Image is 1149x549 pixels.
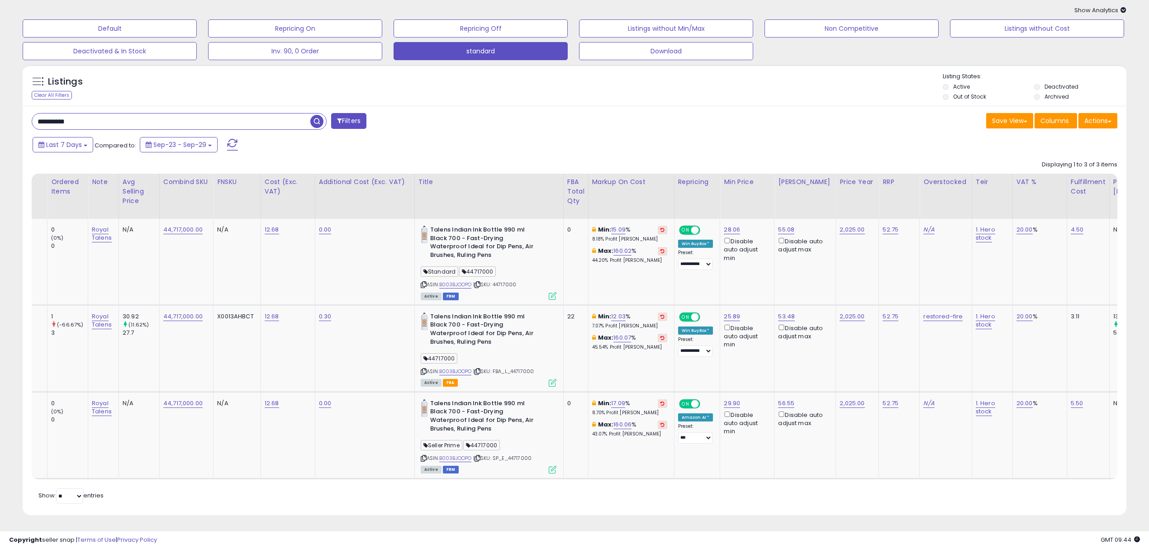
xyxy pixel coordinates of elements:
[592,399,667,416] div: %
[51,416,88,424] div: 0
[592,177,670,187] div: Markup on Cost
[567,399,581,407] div: 0
[123,177,156,206] div: Avg Selling Price
[923,399,934,408] a: N/A
[443,293,459,300] span: FBM
[421,379,442,387] span: All listings currently available for purchase on Amazon
[443,466,459,473] span: FBM
[421,353,457,364] span: 44717000
[1016,399,1033,408] a: 20.00
[943,72,1126,81] p: Listing States:
[421,293,442,300] span: All listings currently available for purchase on Amazon
[421,440,462,450] span: Seller Prime
[421,266,458,277] span: Standard
[598,399,612,407] b: Min:
[611,312,626,321] a: 12.03
[986,113,1033,128] button: Save View
[840,177,875,187] div: Price Year
[51,399,88,407] div: 0
[724,236,767,262] div: Disable auto adjust min
[592,431,667,437] p: 43.07% Profit [PERSON_NAME]
[421,399,428,417] img: 31jel1qduQL._SL40_.jpg
[1045,93,1069,100] label: Archived
[883,225,898,234] a: 52.75
[51,234,64,241] small: (0%)
[678,240,713,248] div: Win BuyBox *
[421,226,556,299] div: ASIN:
[840,312,864,321] a: 2,025.00
[1071,399,1083,408] a: 5.50
[613,420,631,429] a: 160.06
[208,19,382,38] button: Repricing On
[680,313,691,321] span: ON
[1078,113,1117,128] button: Actions
[567,312,581,321] div: 22
[923,177,968,187] div: Overstocked
[265,177,311,196] div: Cost (Exc. VAT)
[51,242,88,250] div: 0
[1071,312,1102,321] div: 3.11
[319,177,411,187] div: Additional Cost (Exc. VAT)
[1071,225,1084,234] a: 4.50
[567,177,584,206] div: FBA Total Qty
[1071,177,1106,196] div: Fulfillment Cost
[32,91,72,99] div: Clear All Filters
[698,400,713,407] span: OFF
[724,410,767,436] div: Disable auto adjust min
[778,410,829,427] div: Disable auto adjust max
[473,281,517,288] span: | SKU: 44717000
[579,42,753,60] button: Download
[883,399,898,408] a: 52.75
[613,333,631,342] a: 160.07
[611,225,626,234] a: 15.09
[840,225,864,234] a: 2,025.00
[208,42,382,60] button: Inv. 90, 0 Order
[598,246,614,255] b: Max:
[23,42,197,60] button: Deactivated & In Stock
[439,454,472,462] a: B003BJOOPO
[92,225,112,242] a: Royal Talens
[1045,83,1078,90] label: Deactivated
[473,368,534,375] span: | SKU: FBA_L_44717000
[163,312,203,321] a: 44,717,000.00
[883,177,916,187] div: RRP
[153,140,206,149] span: Sep-23 - Sep-29
[1016,312,1033,321] a: 20.00
[1016,225,1033,234] a: 20.00
[592,236,667,242] p: 8.18% Profit [PERSON_NAME]
[430,399,540,435] b: Talens Indian Ink Bottle 990 ml Black 700 - Fast-Drying Waterproof Ideal for Dip Pens, Air Brushe...
[23,19,197,38] button: Default
[923,225,934,234] a: N/A
[92,312,112,329] a: Royal Talens
[592,312,667,329] div: %
[1074,6,1126,14] span: Show Analytics
[592,410,667,416] p: 8.70% Profit [PERSON_NAME]
[1016,399,1060,407] div: %
[678,423,713,444] div: Preset:
[95,141,136,150] span: Compared to:
[598,420,614,429] b: Max:
[9,535,42,544] strong: Copyright
[778,177,832,187] div: [PERSON_NAME]
[976,312,995,329] a: 1. Hero stock
[920,174,972,219] th: CSV column name: cust_attr_3_Overstocked
[592,323,667,329] p: 7.07% Profit [PERSON_NAME]
[459,266,496,277] span: 44717000
[217,177,257,187] div: FNSKU
[598,225,612,234] b: Min:
[592,226,667,242] div: %
[953,93,986,100] label: Out of Stock
[678,413,713,421] div: Amazon AI *
[163,399,203,408] a: 44,717,000.00
[57,321,83,328] small: (-66.67%)
[51,408,64,415] small: (0%)
[778,225,794,234] a: 55.08
[1101,535,1140,544] span: 2025-10-7 09:44 GMT
[883,312,898,321] a: 52.75
[217,399,254,407] div: N/A
[319,399,332,408] a: 0.00
[976,225,995,242] a: 1. Hero stock
[473,454,532,462] span: | SKU: SP_E_44717000
[51,312,88,321] div: 1
[836,174,879,219] th: CSV column name: cust_attr_1_Price Year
